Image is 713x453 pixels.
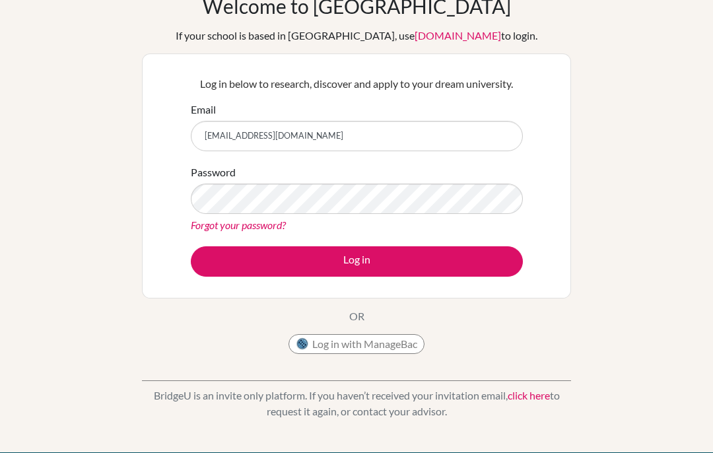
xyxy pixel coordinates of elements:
div: If your school is based in [GEOGRAPHIC_DATA], use to login. [176,28,537,44]
button: Log in with ManageBac [289,334,424,354]
a: click here [508,389,550,401]
p: Log in below to research, discover and apply to your dream university. [191,76,523,92]
p: BridgeU is an invite only platform. If you haven’t received your invitation email, to request it ... [142,388,571,419]
label: Password [191,164,236,180]
a: [DOMAIN_NAME] [415,29,501,42]
button: Log in [191,246,523,277]
label: Email [191,102,216,118]
a: Forgot your password? [191,219,286,231]
p: OR [349,308,364,324]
